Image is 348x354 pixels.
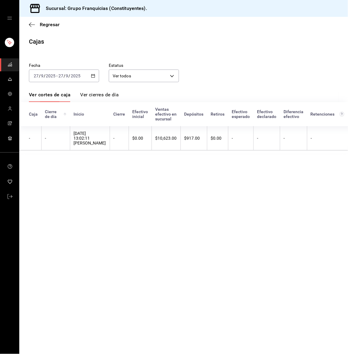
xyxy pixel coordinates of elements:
div: - [232,136,250,141]
input: -- [66,73,69,78]
div: Caja [29,112,38,116]
div: Retiros [211,112,224,116]
div: Efectivo esperado [232,109,250,119]
span: / [39,73,41,78]
a: Ver cierres de día [80,92,119,102]
div: Depósitos [184,112,203,116]
div: [DATE] 13:02:11 [PERSON_NAME] [74,131,106,145]
div: Efectivo declarado [257,109,276,119]
span: / [64,73,65,78]
div: - [284,136,303,141]
span: - [56,73,58,78]
input: ---- [71,73,81,78]
span: / [44,73,45,78]
input: ---- [45,73,56,78]
div: Cierre de día [45,109,66,119]
input: -- [41,73,44,78]
button: Regresar [29,22,60,27]
a: Ver cortes de caja [29,92,71,102]
div: Inicio [74,112,106,116]
svg: El número de cierre de día es consecutivo y consolida todos los cortes de caja previos en un únic... [64,112,66,116]
svg: Total de retenciones de propinas registradas [340,112,344,116]
div: - [45,136,66,141]
input: -- [33,73,39,78]
span: Regresar [40,22,60,27]
div: Ver todos [109,70,179,82]
div: - [311,136,344,141]
div: $10,623.00 [155,136,177,141]
div: - [114,136,125,141]
input: -- [58,73,64,78]
h3: Sucursal: Grupo Franquicias (Constituyentes). [41,5,147,12]
button: open drawer [7,16,12,20]
div: navigation tabs [29,92,119,102]
div: Diferencia efectivo [284,109,303,119]
div: $917.00 [184,136,203,141]
div: $0.00 [211,136,224,141]
div: Cajas [29,37,44,46]
div: Ventas efectivo en sucursal [155,107,177,121]
label: Estatus [109,64,179,68]
div: Retenciones [311,112,344,116]
div: Efectivo inicial [132,109,148,119]
div: - [257,136,276,141]
div: $0.00 [133,136,148,141]
span: / [69,73,71,78]
div: - [29,136,38,141]
label: Fecha [29,64,99,68]
div: Cierre [113,112,125,116]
